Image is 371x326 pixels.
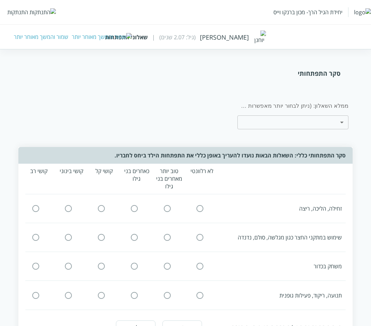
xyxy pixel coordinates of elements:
[72,33,132,41] img: שמור והמשך מאוחר יותר
[221,292,342,299] div: תנועה, ריקוד, פעילות גופנית
[354,8,371,16] img: logo
[58,167,85,190] div: קושי בינוני
[18,147,352,164] div: סקר התפתחותי כללי: השאלות הבאות נועדו להעריך באופן כללי את התפתחות הילד ביחס לחבריו.
[91,167,118,190] div: קושי קל
[31,69,341,78] div: סקר התפתחותי
[273,8,343,16] div: יחידת הגיל הרך- מכון ברנקו וייס
[188,167,216,190] div: לא רלוונטי
[7,8,28,16] div: התנתקות
[237,102,348,110] label: ממלא השאלון: (ניתן לבחור יותר מאפשרות אחת)
[123,167,150,190] div: כאחרים בני גילו
[156,167,183,190] div: טוב יותר מאחרים בני גילו
[221,234,342,241] div: שימוש במתקני החצר כגון מגלשה, סולם, נדנדה
[14,33,68,41] div: שמור והמשך מאוחר יותר
[29,8,56,16] img: התנתקות
[221,205,342,212] div: זחילה, הליכה, ריצה
[25,167,52,190] div: קושי רב
[221,262,342,270] div: משחק בכדור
